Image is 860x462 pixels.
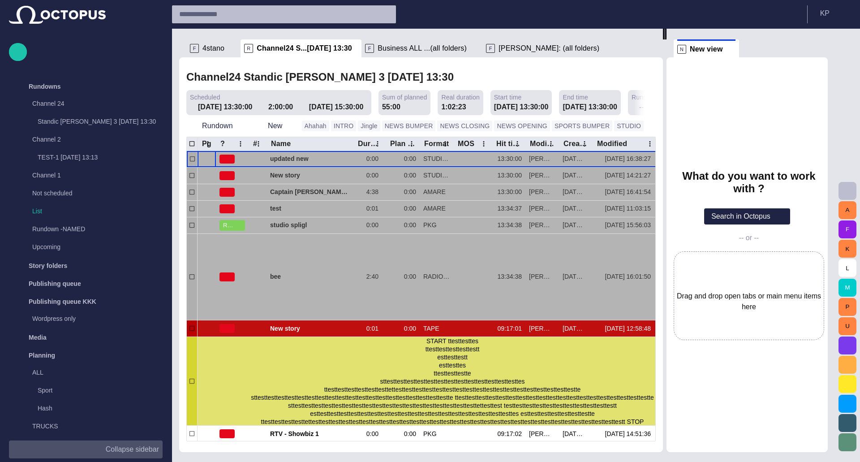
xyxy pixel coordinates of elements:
[366,272,382,281] div: 2:40
[270,155,350,163] span: updated new
[14,418,163,436] div: TRUCKS
[423,272,450,281] div: RADIO/AMARE
[458,139,474,148] div: MOS
[605,188,654,196] div: 10/1 16:41:54
[578,138,591,150] button: Created column menu
[389,324,416,333] div: 0:00
[9,328,163,346] div: Media
[29,82,61,91] p: Rundowns
[270,171,350,180] span: New story
[190,44,199,53] p: F
[838,259,856,277] button: L
[605,155,654,163] div: 10/3 16:38:27
[389,430,416,438] div: 0:00
[563,324,589,333] div: 9/1 16:04:54
[32,242,145,251] p: Upcoming
[186,71,454,83] h2: Channel24 Standic [PERSON_NAME] 3 [DATE] 13:30
[366,171,382,180] div: 0:00
[309,102,368,112] div: [DATE] 15:30:00
[251,337,655,425] span: START ttesttesttes ttesttesttesttesttestt esttesttestt esttesttes ttesttesttestte sttesttesttestt...
[423,171,450,180] div: STUDIO/STUDIO
[441,93,479,102] span: Real duration
[423,324,439,333] div: TAPE
[20,382,163,400] div: Sport
[614,121,644,131] button: STUDIO
[32,422,58,431] p: TRUCKS
[437,121,492,131] button: NEWS CLOSING
[29,351,55,360] p: Planning
[494,102,549,112] div: [DATE] 13:30:00
[270,272,350,281] span: bee
[389,221,416,229] div: 0:00
[552,121,612,131] button: SPORTS BUMPER
[270,204,350,213] span: test
[270,324,350,333] span: New story
[20,149,163,167] div: TEST-1 [DATE] 13:13
[838,317,856,335] button: U
[252,138,265,150] button: # column menu
[32,135,145,144] p: Channel 2
[529,171,555,180] div: Stanislav Vedra (svedra)
[38,117,163,126] p: Standic [PERSON_NAME] 3 [DATE] 13:30
[32,189,145,198] p: Not scheduled
[529,430,555,438] div: Stanislav Vedra (svedra)
[494,121,550,131] button: NEWS OPENING
[32,171,145,180] p: Channel 1
[270,188,350,196] span: Captain [PERSON_NAME] famous polar shipwreck as never seen before
[423,430,437,438] div: PKG
[32,314,76,323] p: Wordpress only
[605,204,654,213] div: 9/24 11:03:15
[495,324,522,333] div: 09:17:01
[253,139,257,148] div: #
[302,121,329,131] button: Ahahah
[838,201,856,219] button: A
[32,207,163,216] p: List
[496,139,521,148] div: Hit time
[495,188,522,196] div: 13:30:00
[38,386,52,395] p: Sport
[499,44,599,53] span: [PERSON_NAME]: (all folders)
[390,139,416,148] div: Plan dur
[511,138,524,150] button: Hit time column menu
[563,430,589,438] div: 9/22 14:51:36
[529,272,555,281] div: Stanislav Vedra (svedra)
[813,5,855,22] button: KP
[32,99,145,108] p: Channel 24
[366,155,382,163] div: 0:00
[605,171,654,180] div: 10/6 14:21:27
[270,168,350,184] div: New story
[202,139,211,148] div: Pg
[366,221,382,229] div: 0:00
[371,138,384,150] button: Duration column menu
[423,188,446,196] div: AMARE
[252,118,298,134] button: New
[241,39,361,57] div: RChannel24 S...[DATE] 13:30
[838,240,856,258] button: K
[29,261,67,270] p: Story folders
[244,44,253,53] p: R
[38,404,52,413] p: Hash
[389,171,416,180] div: 0:00
[529,221,555,229] div: Stanislav Vedra (svedra)
[358,139,382,148] div: Duration
[441,102,466,112] div: 1:02:23
[29,279,81,288] p: Publishing queue
[423,155,450,163] div: STUDIO/LIVE
[495,272,522,281] div: 13:34:38
[704,208,790,225] button: Search in Octopus
[270,201,350,217] div: test
[366,188,382,196] div: 4:38
[389,272,416,281] div: 0:00
[32,440,66,449] p: PRE-GAME
[529,324,555,333] div: Stanislav Vedra (svedra)
[563,102,617,112] div: [DATE] 13:30:00
[20,400,163,418] div: Hash
[190,93,220,102] span: Scheduled
[270,426,350,442] div: RTV - Showbiz 1
[423,221,437,229] div: PKG
[838,279,856,297] button: M
[563,139,589,148] div: Created
[529,204,555,213] div: Stanislav Vedra (svedra)
[424,139,449,148] div: Format
[186,118,249,134] button: Rundown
